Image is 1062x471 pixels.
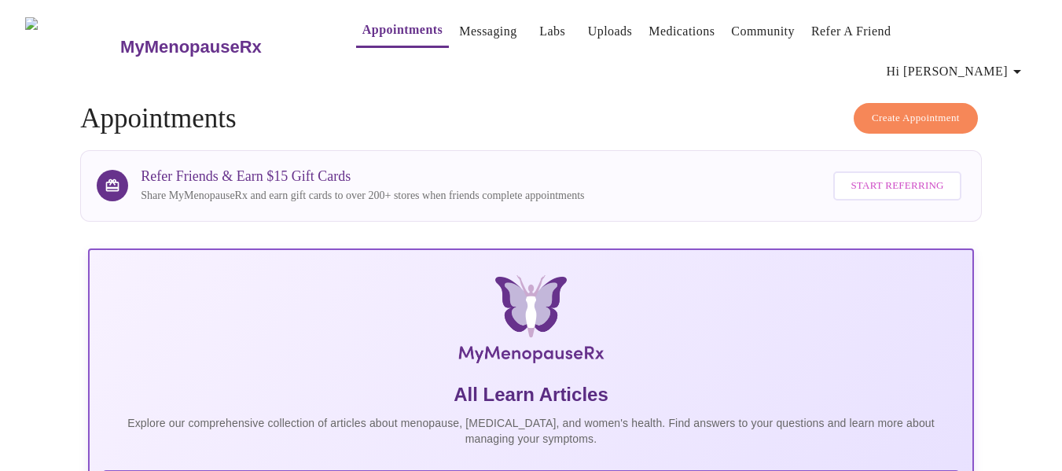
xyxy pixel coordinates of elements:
[102,382,960,407] h5: All Learn Articles
[25,17,119,76] img: MyMenopauseRx Logo
[872,109,960,127] span: Create Appointment
[725,16,801,47] button: Community
[731,20,795,42] a: Community
[805,16,898,47] button: Refer a Friend
[235,275,826,370] img: MyMenopauseRx Logo
[880,56,1033,87] button: Hi [PERSON_NAME]
[854,103,978,134] button: Create Appointment
[833,171,961,201] button: Start Referring
[539,20,565,42] a: Labs
[356,14,449,48] button: Appointments
[811,20,891,42] a: Refer a Friend
[829,164,965,208] a: Start Referring
[649,20,715,42] a: Medications
[362,19,443,41] a: Appointments
[120,37,262,57] h3: MyMenopauseRx
[80,103,982,134] h4: Appointments
[642,16,721,47] button: Medications
[119,20,325,75] a: MyMenopauseRx
[102,415,960,447] p: Explore our comprehensive collection of articles about menopause, [MEDICAL_DATA], and women's hea...
[453,16,523,47] button: Messaging
[527,16,578,47] button: Labs
[582,16,639,47] button: Uploads
[459,20,516,42] a: Messaging
[588,20,633,42] a: Uploads
[887,61,1027,83] span: Hi [PERSON_NAME]
[141,188,584,204] p: Share MyMenopauseRx and earn gift cards to over 200+ stores when friends complete appointments
[851,177,943,195] span: Start Referring
[141,168,584,185] h3: Refer Friends & Earn $15 Gift Cards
